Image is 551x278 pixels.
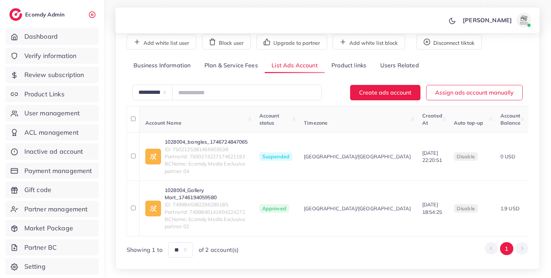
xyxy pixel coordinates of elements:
[517,13,531,27] img: avatar
[5,105,99,121] a: User management
[24,185,51,195] span: Gift code
[259,112,279,126] span: Account status
[500,112,521,126] span: Account Balance
[145,149,161,164] img: ic-ad-info.7fc67b75.svg
[325,58,373,73] a: Product links
[5,201,99,217] a: Partner management
[24,32,58,41] span: Dashboard
[485,242,528,255] ul: Pagination
[5,220,99,236] a: Market Package
[198,58,265,73] a: Plan & Service Fees
[202,34,251,49] button: Block user
[5,28,99,45] a: Dashboard
[145,201,161,216] img: ic-ad-info.7fc67b75.svg
[459,13,534,27] a: [PERSON_NAME]avatar
[422,150,442,163] span: [DATE] 22:20:51
[5,48,99,64] a: Verify information
[165,187,248,201] a: 1028004_Gallery Mart_1746194059580
[350,85,420,100] button: Create ads account
[165,216,248,230] span: BCName: Ecomdy Media Exclusive partner 02
[457,205,475,212] span: disable
[199,246,239,254] span: of 2 account(s)
[259,204,289,213] span: Approved
[333,34,405,49] button: Add white list block
[24,128,79,137] span: ACL management
[165,146,248,153] span: ID: 7502125381466603538
[5,258,99,275] a: Setting
[5,163,99,179] a: Payment management
[304,153,411,160] span: [GEOGRAPHIC_DATA]/[GEOGRAPHIC_DATA]
[24,109,80,118] span: User management
[259,152,292,161] span: Suspended
[304,120,328,126] span: Timezone
[5,124,99,141] a: ACL management
[24,205,88,214] span: Partner management
[265,58,325,73] a: List Ads Account
[5,143,99,160] a: Inactive ad account
[304,205,411,212] span: [GEOGRAPHIC_DATA]/[GEOGRAPHIC_DATA]
[165,201,248,208] span: ID: 7499846382296285185
[165,208,248,216] span: PartnerId: 7499846141904224272
[127,34,196,49] button: Add white list user
[24,90,65,99] span: Product Links
[5,86,99,102] a: Product Links
[145,120,182,126] span: Account Name
[500,242,513,255] button: Go to page 1
[454,120,484,126] span: Auto top-up
[500,205,519,212] span: 1.9 USD
[165,138,248,145] a: 1028004_bangles_1746724847065
[24,224,73,233] span: Market Package
[422,112,442,126] span: Created At
[422,201,442,215] span: [DATE] 18:54:25
[500,153,515,160] span: 0 USD
[24,243,57,252] span: Partner BC
[127,246,163,254] span: Showing 1 to
[24,166,92,176] span: Payment management
[457,153,475,160] span: disable
[24,147,83,156] span: Inactive ad account
[373,58,425,73] a: Users Related
[24,70,84,80] span: Review subscription
[5,67,99,83] a: Review subscription
[9,8,22,21] img: logo
[25,11,66,18] h2: Ecomdy Admin
[5,239,99,256] a: Partner BC
[165,153,248,160] span: PartnerId: 7500274227174621192
[24,262,46,271] span: Setting
[165,160,248,175] span: BCName: Ecomdy Media Exclusive partner 04
[24,51,77,61] span: Verify information
[5,182,99,198] a: Gift code
[127,58,198,73] a: Business Information
[9,8,66,21] a: logoEcomdy Admin
[463,16,512,24] p: [PERSON_NAME]
[426,85,523,100] button: Assign ads account manually
[256,34,327,49] button: Upgrade to partner
[416,34,482,49] button: Disconnect tiktok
